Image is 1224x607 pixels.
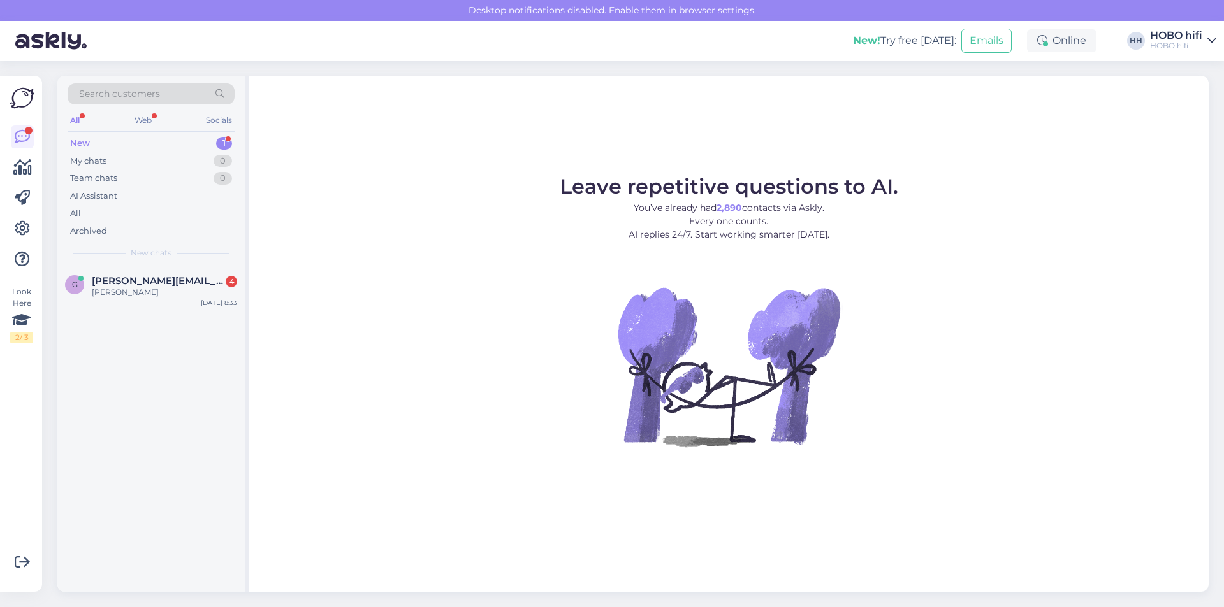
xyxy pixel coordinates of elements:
[560,201,898,241] p: You’ve already had contacts via Askly. Every one counts. AI replies 24/7. Start working smarter [...
[10,286,33,343] div: Look Here
[70,190,117,203] div: AI Assistant
[853,34,880,46] b: New!
[68,112,82,129] div: All
[560,174,898,199] span: Leave repetitive questions to AI.
[1027,29,1096,52] div: Online
[1150,41,1202,51] div: HOBO hifi
[717,202,742,213] b: 2,890
[131,247,171,259] span: New chats
[214,172,232,185] div: 0
[1127,32,1145,50] div: HH
[1150,31,1216,51] a: HOBO hifiHOBO hifi
[961,29,1012,53] button: Emails
[853,33,956,48] div: Try free [DATE]:
[203,112,235,129] div: Socials
[201,298,237,308] div: [DATE] 8:33
[72,280,78,289] span: g
[92,287,237,298] div: [PERSON_NAME]
[1150,31,1202,41] div: HOBO hifi
[132,112,154,129] div: Web
[70,225,107,238] div: Archived
[10,332,33,343] div: 2 / 3
[79,87,160,101] span: Search customers
[10,86,34,110] img: Askly Logo
[216,137,232,150] div: 1
[70,207,81,220] div: All
[226,276,237,287] div: 4
[92,275,224,287] span: gerard_doldersum@hotmail.com
[70,155,106,168] div: My chats
[70,137,90,150] div: New
[614,252,843,481] img: No Chat active
[214,155,232,168] div: 0
[70,172,117,185] div: Team chats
